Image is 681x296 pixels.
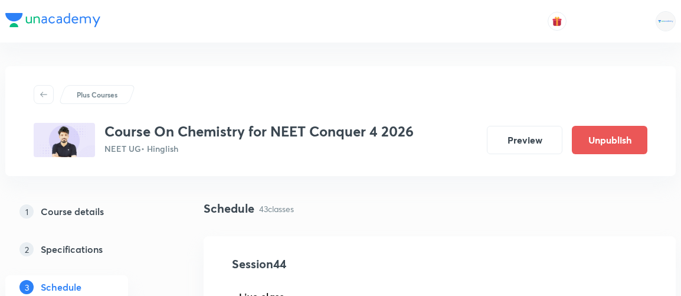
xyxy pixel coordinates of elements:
[552,16,562,27] img: avatar
[548,12,567,31] button: avatar
[19,280,34,294] p: 3
[232,255,447,273] h4: Session 44
[487,126,562,154] button: Preview
[259,203,294,215] p: 43 classes
[5,13,100,27] img: Company Logo
[41,242,103,256] h5: Specifications
[104,123,414,140] h3: Course On Chemistry for NEET Conquer 4 2026
[77,89,117,100] p: Plus Courses
[5,200,166,223] a: 1Course details
[19,204,34,219] p: 1
[656,11,676,31] img: Rahul Mishra
[41,204,104,219] h5: Course details
[5,238,166,261] a: 2Specifications
[5,13,100,30] a: Company Logo
[204,200,254,217] h4: Schedule
[19,242,34,256] p: 2
[34,123,95,157] img: FBE6575D-6D43-41B2-BF42-B69A0E93BD5D_plus.png
[104,142,414,155] p: NEET UG • Hinglish
[41,280,81,294] h5: Schedule
[572,126,647,154] button: Unpublish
